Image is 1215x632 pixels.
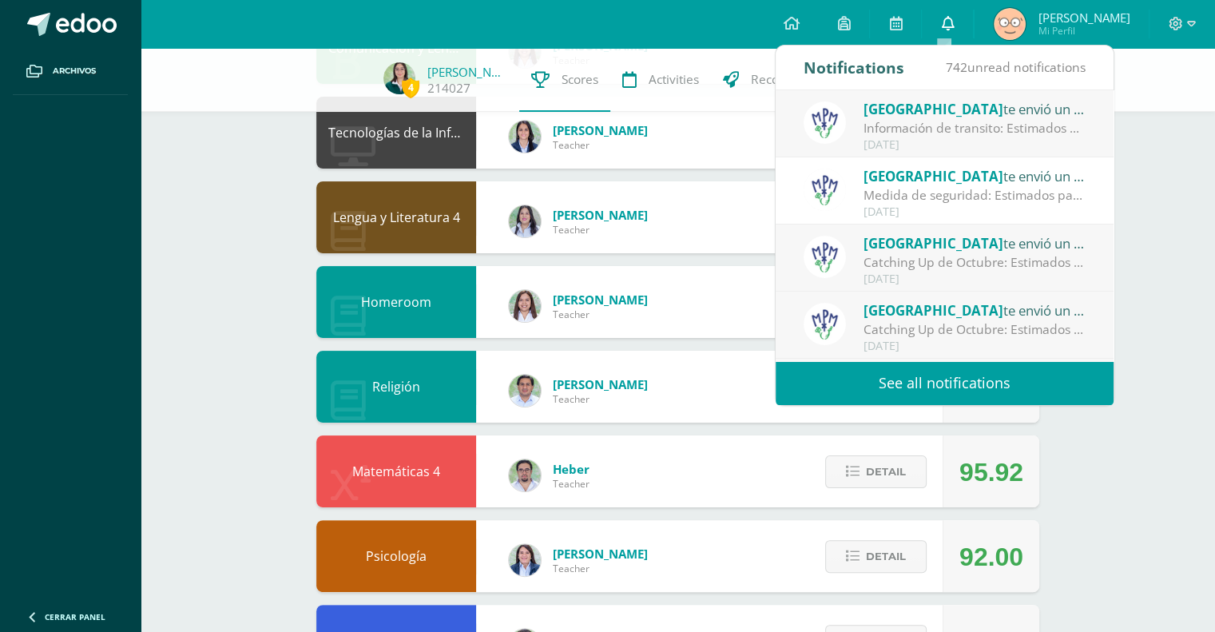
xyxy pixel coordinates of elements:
[804,303,846,345] img: a3978fa95217fc78923840df5a445bcb.png
[649,71,699,88] span: Activities
[864,205,1086,219] div: [DATE]
[553,546,648,562] span: [PERSON_NAME]
[509,290,541,322] img: acecb51a315cac2de2e3deefdb732c9f.png
[959,436,1023,508] div: 95.92
[13,48,128,95] a: Archivos
[509,544,541,576] img: 101204560ce1c1800cde82bcd5e5712f.png
[776,361,1114,405] a: See all notifications
[864,300,1086,320] div: te envió un aviso
[864,165,1086,186] div: te envió un aviso
[553,392,648,406] span: Teacher
[864,167,1003,185] span: [GEOGRAPHIC_DATA]
[509,205,541,237] img: df6a3bad71d85cf97c4a6d1acf904499.png
[751,71,791,88] span: Record
[864,301,1003,320] span: [GEOGRAPHIC_DATA]
[825,455,927,488] button: Detail
[562,71,598,88] span: Scores
[509,459,541,491] img: 00229b7027b55c487e096d516d4a36c4.png
[553,308,648,321] span: Teacher
[946,58,1086,76] span: unread notifications
[553,562,648,575] span: Teacher
[316,435,476,507] div: Matemáticas 4
[553,207,648,223] span: [PERSON_NAME]
[711,48,803,112] a: Record
[864,320,1086,339] div: Catching Up de Octubre: Estimados padres de familia: Compartimos con ustedes el Catching Up de Oc...
[316,266,476,338] div: Homeroom
[316,97,476,169] div: Tecnologías de la Información y la Comunicación 4
[53,65,96,78] span: Archivos
[316,181,476,253] div: Lengua y Literatura 4
[519,48,610,112] a: Scores
[864,186,1086,205] div: Medida de seguridad: Estimados padres de familia: Tomar nota de la información adjunta.
[45,611,105,622] span: Cerrar panel
[427,80,471,97] a: 214027
[864,100,1003,118] span: [GEOGRAPHIC_DATA]
[959,521,1023,593] div: 92.00
[864,233,1086,253] div: te envió un aviso
[864,340,1086,353] div: [DATE]
[864,272,1086,286] div: [DATE]
[864,98,1086,119] div: te envió un aviso
[866,457,906,487] span: Detail
[946,58,967,76] span: 742
[553,477,590,491] span: Teacher
[553,376,648,392] span: [PERSON_NAME]
[804,101,846,144] img: a3978fa95217fc78923840df5a445bcb.png
[402,78,419,97] span: 4
[864,119,1086,137] div: Información de transito: Estimados padres de familia: compartimos con ustedes circular importante.
[316,520,476,592] div: Psicología
[509,121,541,153] img: 7489ccb779e23ff9f2c3e89c21f82ed0.png
[509,375,541,407] img: f767cae2d037801592f2ba1a5db71a2a.png
[553,223,648,237] span: Teacher
[427,64,507,80] a: [PERSON_NAME]
[866,542,906,571] span: Detail
[316,351,476,423] div: Religión
[553,292,648,308] span: [PERSON_NAME]
[553,461,590,477] span: Heber
[804,46,904,89] div: Notifications
[864,138,1086,152] div: [DATE]
[994,8,1026,40] img: d9c7b72a65e1800de1590e9465332ea1.png
[553,122,648,138] span: [PERSON_NAME]
[1038,10,1130,26] span: [PERSON_NAME]
[864,234,1003,252] span: [GEOGRAPHIC_DATA]
[553,138,648,152] span: Teacher
[610,48,711,112] a: Activities
[864,253,1086,272] div: Catching Up de Octubre: Estimados padres de familia: Compartimos con ustedes el Catching Up de Oc...
[825,540,927,573] button: Detail
[804,169,846,211] img: a3978fa95217fc78923840df5a445bcb.png
[1038,24,1130,38] span: Mi Perfil
[383,62,415,94] img: a455c306de6069b1bdf364ebb330bb77.png
[804,236,846,278] img: a3978fa95217fc78923840df5a445bcb.png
